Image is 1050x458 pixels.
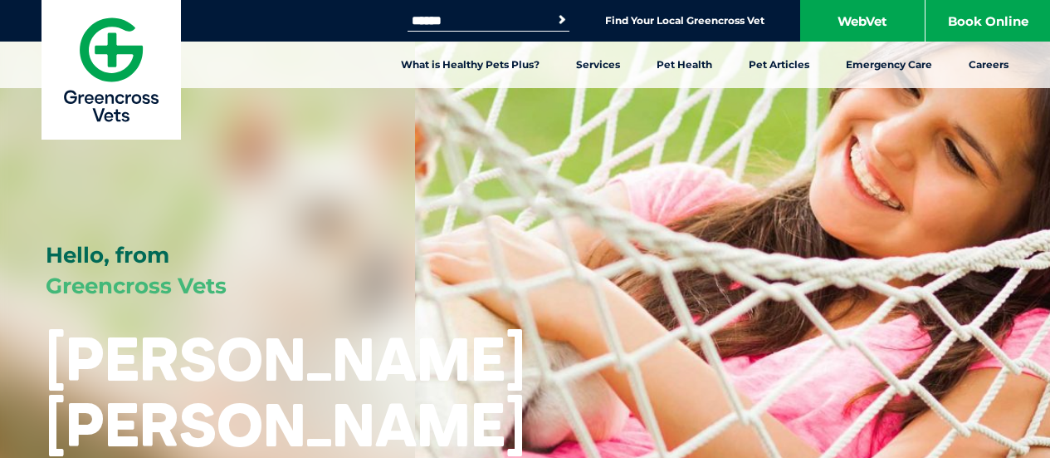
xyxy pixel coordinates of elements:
[554,12,570,28] button: Search
[638,42,730,88] a: Pet Health
[383,42,558,88] a: What is Healthy Pets Plus?
[46,273,227,299] span: Greencross Vets
[46,242,169,268] span: Hello, from
[950,42,1027,88] a: Careers
[730,42,828,88] a: Pet Articles
[558,42,638,88] a: Services
[828,42,950,88] a: Emergency Care
[46,326,525,457] h1: [PERSON_NAME] [PERSON_NAME]
[605,14,764,27] a: Find Your Local Greencross Vet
